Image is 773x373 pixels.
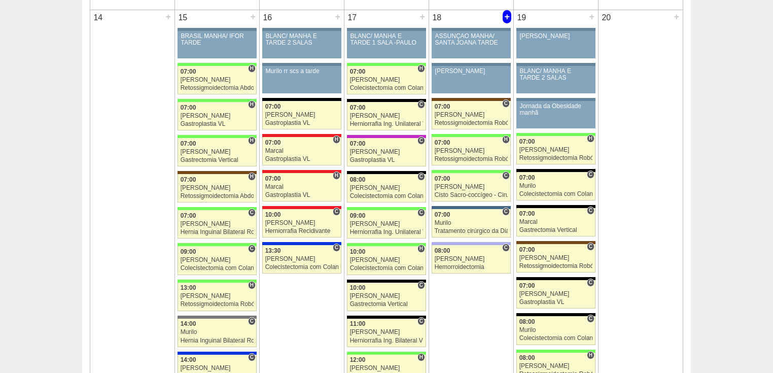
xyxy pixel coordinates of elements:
[435,192,508,198] div: Cisto Sacro-coccígeo - Cirurgia
[266,33,338,46] div: BLANC/ MANHÃ E TARDE 2 SALAS
[519,155,593,161] div: Retossigmoidectomia Robótica
[350,176,366,183] span: 08:00
[520,33,592,40] div: [PERSON_NAME]
[181,248,196,255] span: 09:00
[587,315,594,323] span: Consultório
[181,85,254,91] div: Retossigmoidectomia Abdominal VL
[519,354,535,361] span: 08:00
[178,138,257,166] a: H 07:00 [PERSON_NAME] Gastrectomia Vertical
[432,137,511,165] a: H 07:00 [PERSON_NAME] Retossigmoidectomia Robótica
[181,140,196,147] span: 07:00
[519,191,593,197] div: Colecistectomia com Colangiografia VL
[265,247,281,254] span: 13:30
[350,33,423,46] div: BLANC/ MANHÃ E TARDE 1 SALA -PAULO
[262,242,341,245] div: Key: São Luiz - Itaim
[265,228,339,234] div: Herniorrafia Recidivante
[502,135,510,144] span: Hospital
[435,120,508,126] div: Retossigmoidectomia Robótica
[181,113,254,119] div: [PERSON_NAME]
[181,293,254,299] div: [PERSON_NAME]
[344,10,360,25] div: 17
[178,207,257,210] div: Key: Brasil
[519,327,593,333] div: Murilo
[249,10,257,23] div: +
[262,63,341,66] div: Key: Aviso
[516,350,595,353] div: Key: Brasil
[262,134,341,137] div: Key: Assunção
[502,208,510,216] span: Consultório
[181,229,254,235] div: Hernia Inguinal Bilateral Robótica
[262,245,341,274] a: C 13:30 [PERSON_NAME] Colecistectomia com Colangiografia VL
[350,356,366,363] span: 12:00
[435,156,508,162] div: Retossigmoidectomia Robótica
[350,248,366,255] span: 10:00
[262,173,341,201] a: H 07:00 Marcal Gastroplastia VL
[432,66,511,93] a: [PERSON_NAME]
[178,66,257,94] a: H 07:00 [PERSON_NAME] Retossigmoidectomia Abdominal VL
[516,63,595,66] div: Key: Aviso
[435,184,508,190] div: [PERSON_NAME]
[516,28,595,31] div: Key: Aviso
[432,173,511,201] a: C 07:00 [PERSON_NAME] Cisto Sacro-coccígeo - Cirurgia
[248,245,256,253] span: Consultório
[435,256,508,262] div: [PERSON_NAME]
[516,98,595,101] div: Key: Aviso
[519,246,535,253] span: 07:00
[178,171,257,174] div: Key: Santa Joana
[178,316,257,319] div: Key: Santa Catarina
[432,242,511,245] div: Key: Christóvão da Gama
[502,244,510,252] span: Consultório
[181,212,196,219] span: 07:00
[178,174,257,202] a: H 07:00 [PERSON_NAME] Retossigmoidectomia Abdominal VL
[350,265,424,272] div: Colecistectomia com Colangiografia VL
[435,148,508,154] div: [PERSON_NAME]
[418,10,427,23] div: +
[90,10,106,25] div: 14
[435,211,450,218] span: 07:00
[181,104,196,111] span: 07:00
[417,353,425,361] span: Hospital
[248,317,256,325] span: Consultório
[347,246,426,275] a: H 10:00 [PERSON_NAME] Colecistectomia com Colangiografia VL
[178,352,257,355] div: Key: São Luiz - Itaim
[350,113,424,119] div: [PERSON_NAME]
[435,112,508,118] div: [PERSON_NAME]
[432,206,511,209] div: Key: São Luiz - Jabaquara
[333,244,340,252] span: Consultório
[350,212,366,219] span: 09:00
[519,318,535,325] span: 08:00
[432,209,511,238] a: C 07:00 Murilo Tratamento cirúrgico da Diástase do reto abdomem
[519,299,593,306] div: Gastroplastia VL
[178,319,257,347] a: C 14:00 Murilo Hernia Inguinal Bilateral Robótica
[435,103,450,110] span: 07:00
[587,243,594,251] span: Consultório
[181,329,254,335] div: Murilo
[265,256,339,262] div: [PERSON_NAME]
[516,101,595,128] a: Jornada da Obesidade manhã
[265,192,339,198] div: Gastroplastia VL
[432,98,511,101] div: Key: Santa Joana
[178,280,257,283] div: Key: Brasil
[350,185,424,191] div: [PERSON_NAME]
[265,220,339,226] div: [PERSON_NAME]
[350,337,424,344] div: Herniorrafia Ing. Bilateral VL
[435,175,450,182] span: 07:00
[350,104,366,111] span: 07:00
[587,351,594,359] span: Hospital
[262,98,341,101] div: Key: Blanc
[432,245,511,274] a: C 08:00 [PERSON_NAME] Hemorroidectomia
[262,209,341,238] a: C 10:00 [PERSON_NAME] Herniorrafia Recidivante
[181,337,254,344] div: Hernia Inguinal Bilateral Robótica
[417,245,425,253] span: Hospital
[435,68,508,75] div: [PERSON_NAME]
[516,277,595,280] div: Key: Blanc
[417,137,425,145] span: Consultório
[516,136,595,164] a: H 07:00 [PERSON_NAME] Retossigmoidectomia Robótica
[347,63,426,66] div: Key: Brasil
[519,174,535,181] span: 07:00
[262,101,341,129] a: 07:00 [PERSON_NAME] Gastroplastia VL
[520,103,592,116] div: Jornada da Obesidade manhã
[347,210,426,239] a: C 09:00 [PERSON_NAME] Herniorrafia Ing. Unilateral VL
[181,257,254,263] div: [PERSON_NAME]
[178,210,257,239] a: C 07:00 [PERSON_NAME] Hernia Inguinal Bilateral Robótica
